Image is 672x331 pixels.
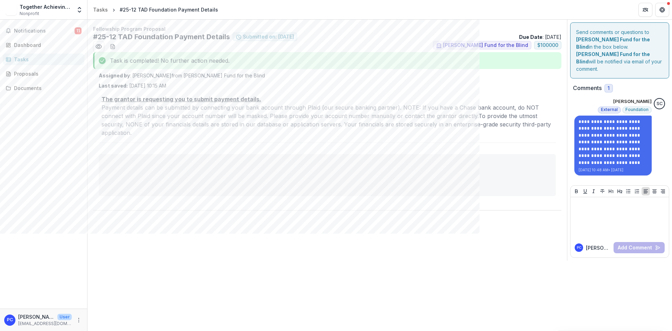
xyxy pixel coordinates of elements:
button: More [75,316,83,324]
button: Heading 2 [616,187,624,195]
nav: breadcrumb [90,5,221,15]
span: Nonprofit [20,11,39,17]
img: Together Achieving Dream Inc. Foundation (TAD Foundation) [6,4,17,15]
button: download-word-button [107,41,118,52]
p: Payment details can be submitted by connecting your bank account through Plaid (our secure bankin... [101,103,553,137]
button: Align Center [650,187,659,195]
a: Dashboard [3,39,84,51]
button: Notifications11 [3,25,84,36]
div: Dashboard [14,41,79,49]
button: Italicize [589,187,598,195]
button: Align Left [642,187,650,195]
div: Proposals [14,70,79,77]
div: Tasks [14,56,79,63]
div: Paul Conley [7,318,13,322]
span: 11 [75,27,82,34]
p: [DATE] 10:48 AM • [DATE] [579,167,647,173]
div: Paul Conley [577,246,581,249]
button: Strike [598,187,607,195]
div: #25-12 TAD Foundation Payment Details [120,6,218,13]
button: Open entity switcher [75,3,84,17]
span: 1 [608,85,610,91]
div: Task is completed! No further action needed. [93,52,561,69]
strong: Due Date [519,34,542,40]
div: Together Achieving Dream Inc. Foundation (TAD Foundation) [20,3,72,11]
p: [PERSON_NAME] [18,313,55,320]
strong: [PERSON_NAME] Fund for the Blind [576,36,650,50]
button: Partners [638,3,652,17]
p: Fellowship Program Proposal [93,25,561,33]
p: : [DATE] [519,33,561,41]
p: [DATE] 10:15 AM [99,82,166,89]
div: Sandra Ching [657,102,663,106]
h2: Comments [573,85,602,91]
strong: [PERSON_NAME] Fund for the Blind [576,51,650,64]
span: External [601,107,618,112]
div: Tasks [93,6,108,13]
a: Documents [3,82,84,94]
button: Bold [572,187,581,195]
p: [PERSON_NAME] [586,244,611,251]
div: Send comments or questions to in the box below. will be notified via email of your comment. [570,22,669,78]
span: Notifications [14,28,75,34]
p: [PERSON_NAME] [613,98,652,105]
p: User [57,314,72,320]
button: Get Help [655,3,669,17]
a: Tasks [90,5,111,15]
a: Proposals [3,68,84,80]
button: Ordered List [633,187,641,195]
strong: Last saved: [99,83,128,89]
a: Tasks [3,54,84,65]
button: Align Right [659,187,667,195]
button: Preview 69c958c0-3941-45ed-8faa-32cdafe8e2f8.pdf [93,41,104,52]
span: $ 100000 [537,42,558,48]
p: : [PERSON_NAME] from [PERSON_NAME] Fund for the Blind [99,72,556,79]
div: Documents [14,84,79,92]
u: The grantor is requesting you to submit payment details. [101,96,261,103]
button: Bullet List [624,187,632,195]
button: Underline [581,187,589,195]
span: Submitted on: [DATE] [243,34,294,40]
h2: #25-12 TAD Foundation Payment Details [93,33,230,41]
span: Foundation [625,107,649,112]
button: Add Comment [614,242,665,253]
strong: Assigned by [99,73,130,78]
button: Heading 1 [607,187,615,195]
span: [PERSON_NAME] Fund for the Blind [443,42,528,48]
p: [EMAIL_ADDRESS][DOMAIN_NAME] [18,320,72,327]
